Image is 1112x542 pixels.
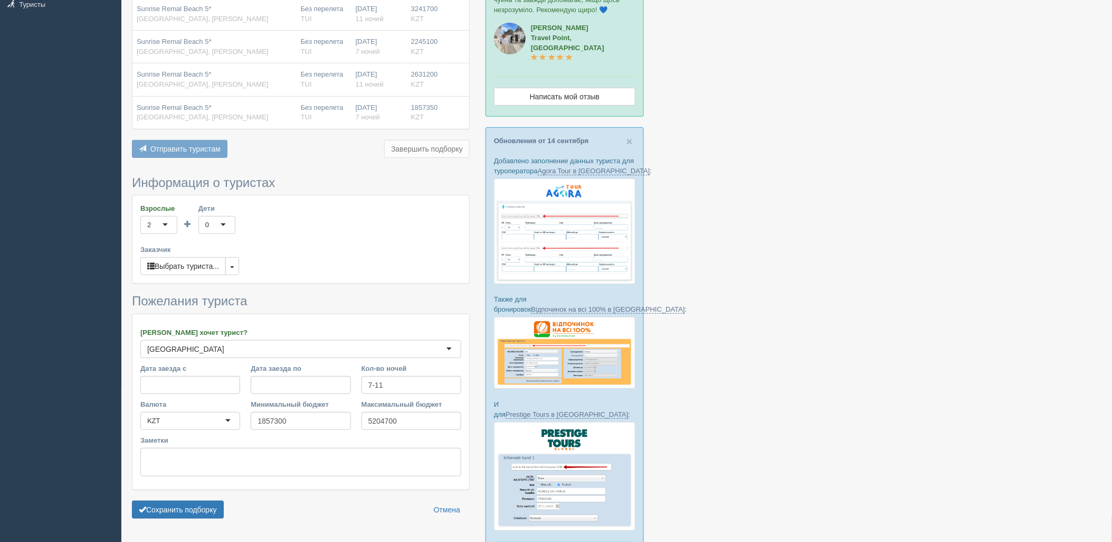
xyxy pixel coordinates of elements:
a: Prestige Tours в [GEOGRAPHIC_DATA] [506,410,628,419]
span: 7 ночей [356,48,380,55]
span: Sunrise Remal Beach 5* [137,38,212,45]
span: 1857350 [411,104,438,111]
a: Написать мой отзыв [494,88,635,106]
button: Сохранить подборку [132,501,224,519]
span: × [626,135,633,147]
a: Відпочинок на всі 100% в [GEOGRAPHIC_DATA] [531,305,685,314]
span: Sunrise Remal Beach 5* [137,5,212,13]
img: otdihnavse100--%D1%84%D0%BE%D1%80%D0%BC%D0%B0-%D0%B1%D1%80%D0%BE%D0%BD%D0%B8%D1%80%D0%BE%D0%B2%D0... [494,317,635,389]
img: agora-tour-%D1%84%D0%BE%D1%80%D0%BC%D0%B0-%D0%B1%D1%80%D0%BE%D0%BD%D1%8E%D0%B2%D0%B0%D0%BD%D0%BD%... [494,179,635,284]
span: 2631200 [411,70,438,78]
label: Дата заезда по [251,363,350,373]
button: Выбрать туриста... [140,257,226,275]
span: Sunrise Remal Beach 5* [137,104,212,111]
button: Close [626,136,633,147]
span: KZT [411,113,424,121]
button: Отправить туристам [132,140,227,158]
span: TUI [301,80,312,88]
span: 11 ночей [356,15,384,23]
span: 2245100 [411,38,438,45]
span: KZT [411,80,424,88]
span: [GEOGRAPHIC_DATA], [PERSON_NAME] [137,80,268,88]
div: Без перелета [301,103,347,123]
div: Без перелета [301,70,347,89]
label: Взрослые [140,203,177,213]
img: prestige-tours-booking-form-crm-for-travel-agents.png [494,422,635,531]
div: 2 [147,220,151,230]
div: 0 [205,220,209,230]
label: Максимальный бюджет [362,399,461,409]
label: [PERSON_NAME] хочет турист? [140,328,461,338]
a: Agora Tour в [GEOGRAPHIC_DATA] [538,167,650,175]
label: Валюта [140,399,240,409]
span: 7 ночей [356,113,380,121]
span: TUI [301,113,312,121]
a: Отмена [427,501,467,519]
span: KZT [411,48,424,55]
span: TUI [301,48,312,55]
p: И для : [494,399,635,419]
span: [GEOGRAPHIC_DATA], [PERSON_NAME] [137,113,268,121]
label: Дети [198,203,235,213]
input: 7-10 или 7,10,14 [362,376,461,394]
span: [GEOGRAPHIC_DATA], [PERSON_NAME] [137,15,268,23]
span: TUI [301,15,312,23]
label: Дата заезда с [140,363,240,373]
label: Заказчик [140,245,461,255]
label: Минимальный бюджет [251,399,350,409]
span: Sunrise Remal Beach 5* [137,70,212,78]
span: Отправить туристам [150,145,221,153]
a: [PERSON_NAME]Travel Point, [GEOGRAPHIC_DATA] [531,24,604,62]
div: [DATE] [356,70,403,89]
h3: Информация о туристах [132,176,470,190]
span: 11 ночей [356,80,384,88]
p: Добавлено заполнение данных туриста для туроператора : [494,156,635,176]
span: 3241700 [411,5,438,13]
p: Также для бронировок : [494,294,635,314]
span: Пожелания туриста [132,294,247,308]
div: [DATE] [356,103,403,123]
span: [GEOGRAPHIC_DATA], [PERSON_NAME] [137,48,268,55]
div: [DATE] [356,4,403,24]
a: Обновления от 14 сентября [494,137,588,145]
label: Кол-во ночей [362,363,461,373]
button: Завершить подборку [384,140,470,158]
div: [GEOGRAPHIC_DATA] [147,344,224,354]
span: KZT [411,15,424,23]
div: [DATE] [356,37,403,57]
div: KZT [147,416,160,426]
div: Без перелета [301,37,347,57]
div: Без перелета [301,4,347,24]
label: Заметки [140,435,461,445]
